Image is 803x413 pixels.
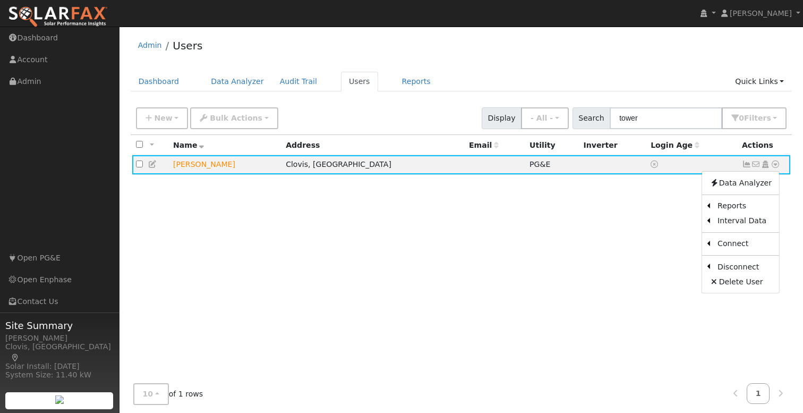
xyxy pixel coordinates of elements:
[5,341,114,364] div: Clovis, [GEOGRAPHIC_DATA]
[710,199,779,214] a: Reports
[651,160,660,168] a: No login access
[5,318,114,333] span: Site Summary
[610,107,722,129] input: Search
[133,383,203,405] span: of 1 rows
[469,141,499,149] span: Email
[722,107,787,129] button: 0Filters
[286,140,462,151] div: Address
[5,369,114,381] div: System Size: 11.40 kW
[742,160,751,168] a: Show Graph
[710,214,779,229] a: Interval Data
[394,72,439,91] a: Reports
[148,160,158,168] a: Edit User
[5,333,114,344] div: [PERSON_NAME]
[203,72,272,91] a: Data Analyzer
[727,72,792,91] a: Quick Links
[747,383,770,404] a: 1
[173,141,204,149] span: Name
[766,114,771,122] span: s
[529,160,550,168] span: PG&E
[190,107,278,129] button: Bulk Actions
[173,39,202,52] a: Users
[751,161,761,168] i: No email address
[169,155,282,175] td: Lead
[282,155,465,175] td: Clovis, [GEOGRAPHIC_DATA]
[131,72,187,91] a: Dashboard
[529,140,576,151] div: Utility
[771,159,780,170] a: Other actions
[702,175,779,190] a: Data Analyzer
[710,237,779,251] a: Connect
[133,383,169,405] button: 10
[143,390,153,398] span: 10
[8,6,108,28] img: SolarFax
[521,107,569,129] button: - All -
[210,114,262,122] span: Bulk Actions
[702,274,779,289] a: Delete User
[11,353,20,362] a: Map
[730,9,792,18] span: [PERSON_NAME]
[136,107,189,129] button: New
[583,140,643,151] div: Inverter
[55,395,64,404] img: retrieve
[742,140,787,151] div: Actions
[482,107,522,129] span: Display
[710,259,779,274] a: Disconnect
[272,72,325,91] a: Audit Trail
[154,114,172,122] span: New
[573,107,610,129] span: Search
[138,41,162,49] a: Admin
[651,141,699,149] span: Days since last login
[341,72,378,91] a: Users
[761,160,770,168] a: Login As
[5,361,114,372] div: Solar Install: [DATE]
[744,114,771,122] span: Filter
